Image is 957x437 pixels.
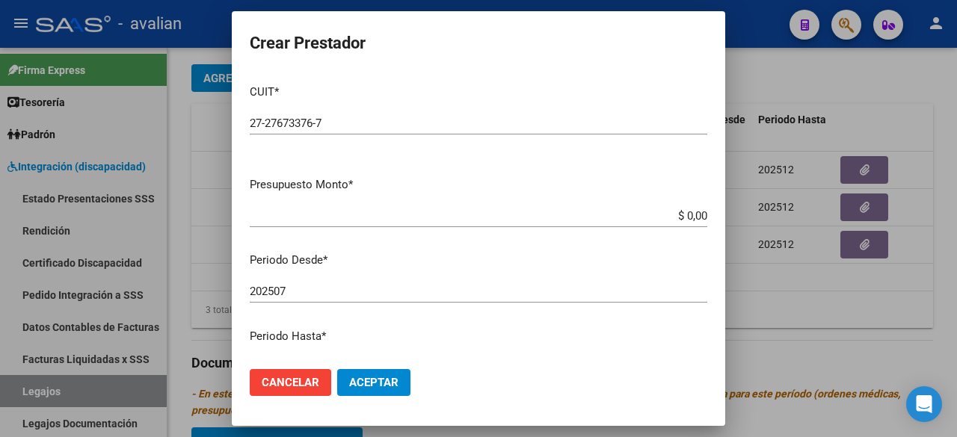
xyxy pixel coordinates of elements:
h2: Crear Prestador [250,29,707,58]
button: Cancelar [250,369,331,396]
span: Cancelar [262,376,319,389]
p: Periodo Desde [250,252,707,269]
p: CUIT [250,84,707,101]
div: Open Intercom Messenger [906,386,942,422]
button: Aceptar [337,369,410,396]
span: Aceptar [349,376,399,389]
p: Presupuesto Monto [250,176,707,193]
p: Periodo Hasta [250,328,707,345]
